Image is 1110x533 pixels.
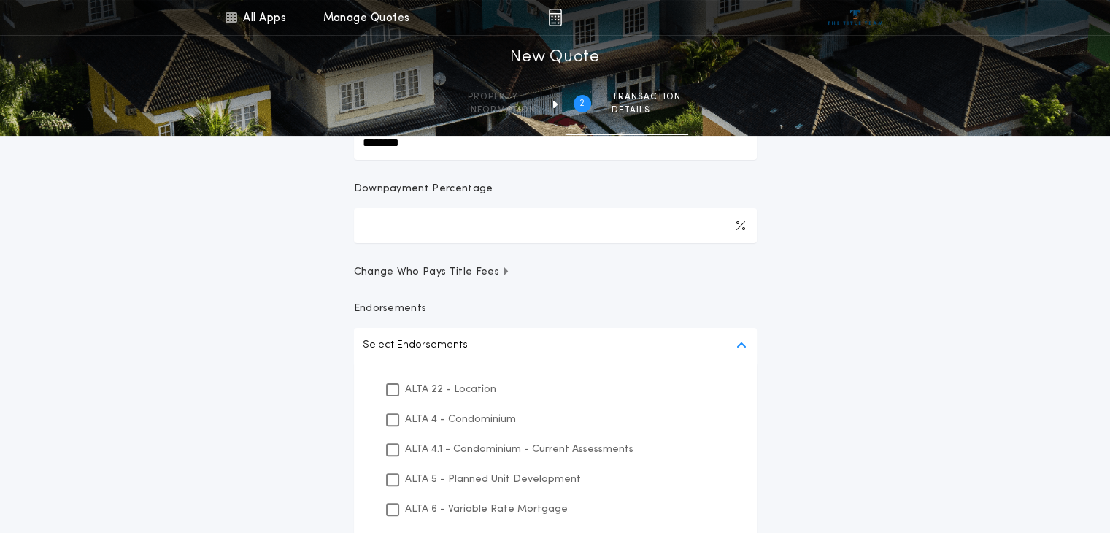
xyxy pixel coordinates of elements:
[405,412,516,427] p: ALTA 4 - Condominium
[405,442,633,457] p: ALTA 4.1 - Condominium - Current Assessments
[579,98,585,110] h2: 2
[354,265,511,280] span: Change Who Pays Title Fees
[354,302,757,316] p: Endorsements
[612,91,681,103] span: Transaction
[405,472,581,487] p: ALTA 5 - Planned Unit Development
[468,91,536,103] span: Property
[354,125,757,160] input: New Loan Amount
[354,328,757,363] button: Select Endorsements
[354,265,757,280] button: Change Who Pays Title Fees
[468,104,536,116] span: information
[612,104,681,116] span: details
[828,10,882,25] img: vs-icon
[363,337,468,354] p: Select Endorsements
[354,208,757,243] input: Downpayment Percentage
[405,502,568,517] p: ALTA 6 - Variable Rate Mortgage
[405,382,496,397] p: ALTA 22 - Location
[354,182,493,196] p: Downpayment Percentage
[548,9,562,26] img: img
[510,46,599,69] h1: New Quote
